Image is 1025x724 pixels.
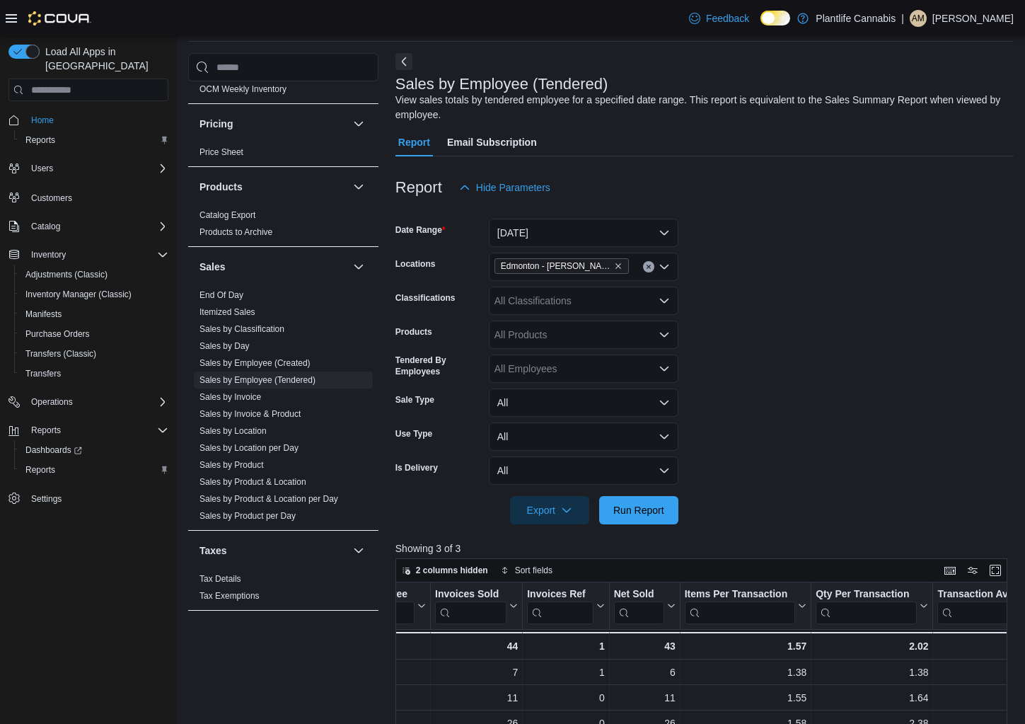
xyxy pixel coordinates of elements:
p: Plantlife Cannabis [816,10,896,27]
span: Users [31,163,53,174]
div: [PERSON_NAME] [314,689,426,706]
span: Customers [25,188,168,206]
a: Purchase Orders [20,326,95,343]
a: Sales by Location [199,426,267,436]
span: Load All Apps in [GEOGRAPHIC_DATA] [40,45,168,73]
div: Invoices Sold [435,588,506,624]
a: Tax Exemptions [199,591,260,601]
div: 11 [435,689,518,706]
span: Edmonton - Hollick Kenyon [494,258,629,274]
button: All [489,389,678,417]
button: Net Sold [613,588,675,624]
div: Aramus McConnell [910,10,927,27]
span: Sales by Classification [199,323,284,335]
span: Transfers [25,368,61,379]
a: Transfers [20,365,66,382]
span: Inventory [25,246,168,263]
span: Sales by Location [199,425,267,437]
div: Net Sold [613,588,664,602]
span: End Of Day [199,289,243,301]
span: Email Subscription [447,128,537,156]
span: Reports [25,464,55,476]
span: Settings [25,490,168,507]
span: Report [398,128,430,156]
span: Itemized Sales [199,306,255,318]
span: Reports [20,461,168,478]
span: Purchase Orders [20,326,168,343]
button: Open list of options [659,295,670,306]
button: Inventory [3,245,174,265]
span: Settings [31,493,62,505]
div: OCM [188,81,378,103]
button: Remove Edmonton - Hollick Kenyon from selection in this group [614,262,622,270]
div: 1 [527,638,604,655]
button: Catalog [3,217,174,236]
a: Dashboards [14,440,174,460]
span: Sales by Invoice [199,391,261,403]
button: Catalog [25,218,66,235]
button: Users [25,160,59,177]
span: Adjustments (Classic) [25,269,108,280]
div: Items Per Transaction [684,588,795,602]
button: [DATE] [489,219,678,247]
button: Pricing [199,117,347,131]
span: Catalog [31,221,60,232]
span: Home [31,115,54,126]
button: Keyboard shortcuts [942,562,959,579]
span: Feedback [706,11,749,25]
span: Operations [25,393,168,410]
div: 1.57 [684,638,806,655]
a: Transfers (Classic) [20,345,102,362]
span: Customers [31,193,72,204]
a: Catalog Export [199,210,255,220]
label: Locations [395,258,436,270]
span: Dashboards [20,442,168,459]
div: 1 [527,664,604,681]
div: Taxes [188,570,378,610]
img: Cova [28,11,91,25]
label: Products [395,326,432,338]
span: Operations [31,396,73,408]
a: Customers [25,190,78,207]
a: Tax Details [199,574,241,584]
span: Inventory Manager (Classic) [20,286,168,303]
button: Manifests [14,304,174,324]
button: Purchase Orders [14,324,174,344]
button: Hide Parameters [453,173,556,202]
a: Inventory Manager (Classic) [20,286,137,303]
span: Sales by Product per Day [199,510,296,522]
span: Sales by Employee (Tendered) [199,374,315,386]
a: Itemized Sales [199,307,255,317]
span: Tax Details [199,573,241,585]
button: Reports [14,460,174,480]
button: Next [395,53,412,70]
span: Dark Mode [760,25,761,26]
a: Sales by Employee (Tendered) [199,375,315,385]
button: Display options [964,562,981,579]
button: Clear input [643,261,654,272]
a: Sales by Product & Location per Day [199,494,338,504]
h3: Sales [199,260,226,274]
button: Transfers [14,364,174,384]
a: Reports [20,132,61,149]
span: Sales by Invoice & Product [199,408,301,420]
a: Adjustments (Classic) [20,266,113,283]
button: Inventory Manager (Classic) [14,285,174,304]
p: [PERSON_NAME] [932,10,1014,27]
span: Transfers (Classic) [25,348,96,360]
div: 1.38 [816,664,928,681]
button: Invoices Ref [527,588,604,624]
a: Reports [20,461,61,478]
button: Customers [3,187,174,207]
span: Transfers [20,365,168,382]
input: Dark Mode [760,11,790,25]
div: 43 [613,638,675,655]
a: Sales by Location per Day [199,443,299,453]
a: OCM Weekly Inventory [199,84,286,94]
a: Sales by Classification [199,324,284,334]
span: Hide Parameters [476,180,550,195]
button: Sales [350,258,367,275]
a: Sales by Product & Location [199,477,306,487]
button: Enter fullscreen [987,562,1004,579]
span: Reports [25,134,55,146]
